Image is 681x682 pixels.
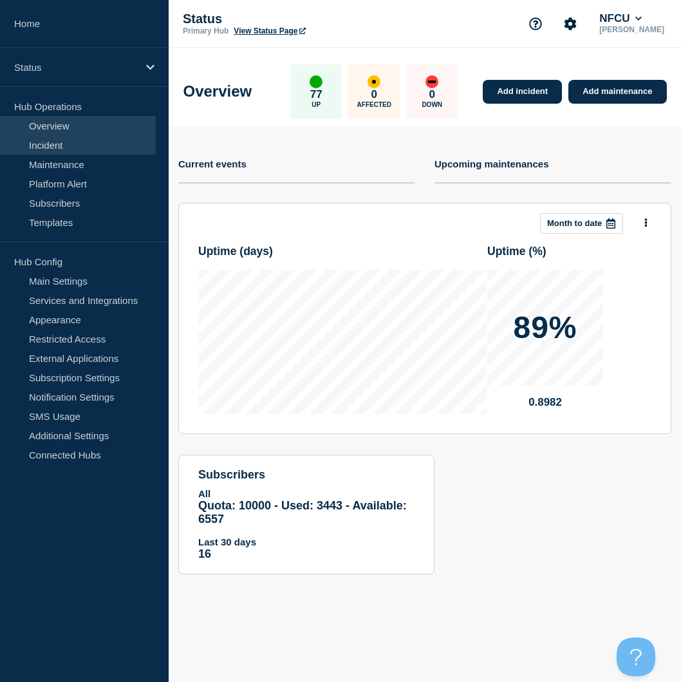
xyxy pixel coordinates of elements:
button: NFCU [597,12,644,25]
button: Account settings [557,10,584,37]
p: Last 30 days [198,536,415,547]
iframe: Help Scout Beacon - Open [617,638,655,676]
a: Add incident [483,80,562,104]
p: Status [183,12,440,26]
p: 89% [513,312,577,343]
h3: Uptime ( days ) [198,245,273,258]
div: down [425,75,438,88]
p: 16 [198,547,415,561]
div: affected [368,75,380,88]
p: 0.8982 [487,396,603,409]
h3: Uptime ( % ) [487,245,546,258]
a: View Status Page [234,26,305,35]
p: All [198,488,415,499]
p: 77 [310,88,322,101]
h4: Current events [178,158,247,169]
p: Primary Hub [183,26,229,35]
span: Quota: 10000 - Used: 3443 - Available: 6557 [198,499,407,526]
p: 0 [371,88,377,101]
a: Add maintenance [568,80,666,104]
p: Up [312,101,321,108]
h4: Upcoming maintenances [434,158,549,169]
button: Support [522,10,549,37]
p: [PERSON_NAME] [597,25,667,34]
p: Down [422,101,442,108]
h1: Overview [183,82,252,100]
p: Status [14,62,138,73]
h4: subscribers [198,468,415,482]
p: Month to date [547,218,602,228]
p: 0 [429,88,435,101]
button: Month to date [540,213,623,234]
p: Affected [357,101,391,108]
div: up [310,75,322,88]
